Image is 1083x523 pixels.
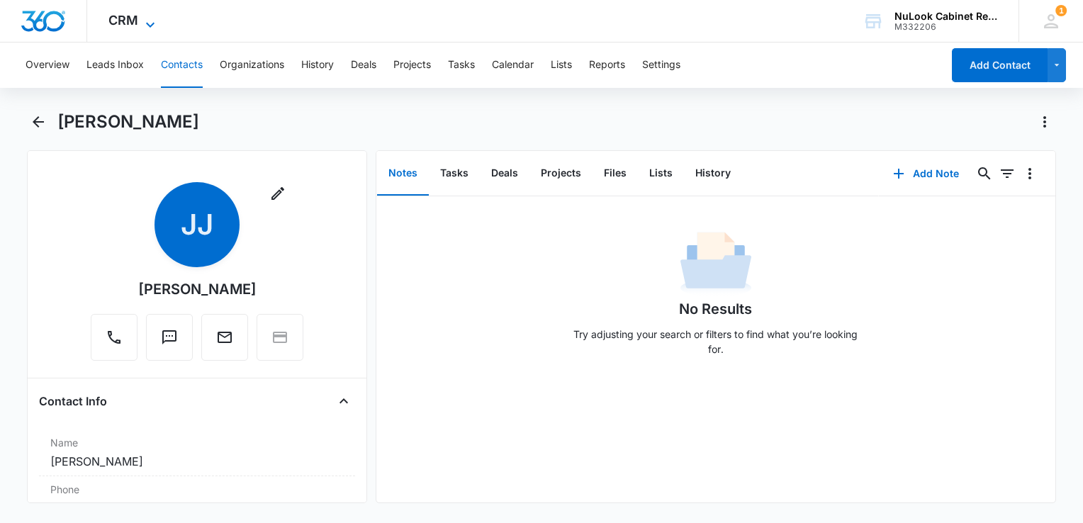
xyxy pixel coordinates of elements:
div: notifications count [1055,5,1067,16]
button: Contacts [161,43,203,88]
button: Email [201,314,248,361]
button: Add Contact [952,48,1048,82]
button: Search... [973,162,996,185]
button: Leads Inbox [86,43,144,88]
div: account name [894,11,998,22]
button: Overview [26,43,69,88]
button: Settings [642,43,680,88]
a: Text [146,336,193,348]
button: Call [91,314,138,361]
button: Projects [529,152,593,196]
button: Back [27,111,49,133]
button: Organizations [220,43,284,88]
button: Tasks [448,43,475,88]
button: Overflow Menu [1019,162,1041,185]
span: CRM [108,13,138,28]
h1: [PERSON_NAME] [57,111,199,133]
button: Projects [393,43,431,88]
label: Name [50,435,344,450]
button: Calendar [492,43,534,88]
label: Phone [50,482,344,497]
div: account id [894,22,998,32]
button: Deals [351,43,376,88]
h4: Contact Info [39,393,107,410]
p: Try adjusting your search or filters to find what you’re looking for. [567,327,865,356]
button: Actions [1033,111,1056,133]
a: Email [201,336,248,348]
h1: No Results [679,298,752,320]
a: [PHONE_NUMBER] [50,500,152,517]
button: Lists [638,152,684,196]
img: No Data [680,227,751,298]
span: 1 [1055,5,1067,16]
div: Phone[PHONE_NUMBER] [39,476,355,523]
a: Call [91,336,138,348]
button: Files [593,152,638,196]
button: Add Note [879,157,973,191]
button: Lists [551,43,572,88]
button: History [301,43,334,88]
button: Notes [377,152,429,196]
button: Close [332,390,355,412]
span: JJ [155,182,240,267]
div: Name[PERSON_NAME] [39,429,355,476]
button: Tasks [429,152,480,196]
button: Reports [589,43,625,88]
button: History [684,152,742,196]
button: Deals [480,152,529,196]
button: Text [146,314,193,361]
dd: [PERSON_NAME] [50,453,344,470]
button: Filters [996,162,1019,185]
div: [PERSON_NAME] [138,279,257,300]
